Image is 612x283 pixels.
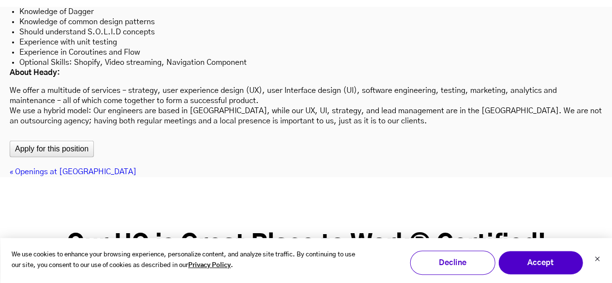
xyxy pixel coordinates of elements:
[19,27,593,37] li: Should understand S.O.L.I.D concepts
[12,250,356,272] p: We use cookies to enhance your browsing experience, personalize content, and analyze site traffic...
[10,86,602,126] p: We offer a multitude of services – strategy, user experience design (UX), user Interface design (...
[10,141,94,157] button: Apply for this position
[19,7,593,17] li: Knowledge of Dagger
[410,251,495,275] button: Decline
[10,168,136,176] a: « Openings at [GEOGRAPHIC_DATA]
[19,58,593,68] li: Optional Skills: Shopify, Video streaming, Navigation Component
[594,255,600,265] button: Dismiss cookie banner
[19,37,593,47] li: Experience with unit testing
[19,47,593,58] li: Experience in Coroutines and Flow
[19,17,593,27] li: Knowledge of common design patterns
[10,69,60,76] strong: About Heady:
[188,260,231,271] a: Privacy Policy
[498,251,583,275] button: Accept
